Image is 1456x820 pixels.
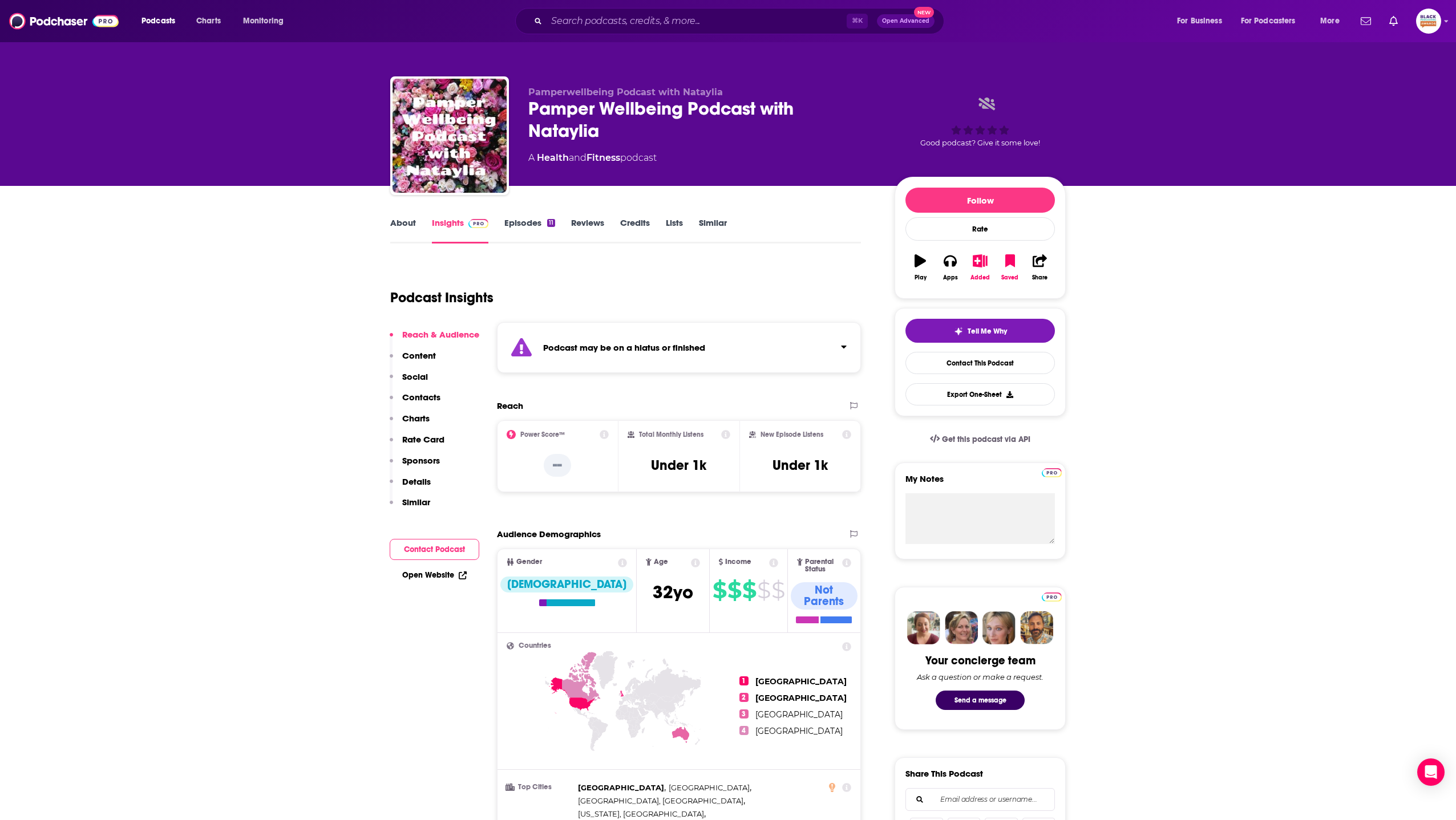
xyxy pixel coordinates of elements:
[520,431,565,439] h2: Power Score™
[713,581,726,599] span: $
[1169,12,1236,30] button: open menu
[497,322,861,373] section: Click to expand status details
[1416,9,1441,34] img: User Profile
[905,319,1055,343] button: tell me why sparkleTell Me Why
[699,217,727,243] a: Similar
[9,10,119,32] a: Podchaser - Follow, Share and Rate Podcasts
[620,217,650,243] a: Credits
[653,581,693,603] span: 32 yo
[141,13,175,29] span: Podcasts
[905,352,1055,374] a: Contact This Podcast
[1042,592,1062,602] img: Podchaser Pro
[771,581,784,599] span: $
[1025,247,1055,288] button: Share
[915,789,1045,810] input: Email address or username...
[390,371,428,392] button: Social
[773,457,828,474] h3: Under 1k
[1416,9,1441,34] button: Show profile menu
[578,781,666,794] span: ,
[742,581,756,599] span: $
[739,709,749,718] span: 3
[965,247,995,288] button: Added
[761,431,823,439] h2: New Episode Listens
[935,247,965,288] button: Apps
[432,217,488,243] a: InsightsPodchaser Pro
[497,400,523,411] h2: Reach
[755,676,847,687] span: [GEOGRAPHIC_DATA]
[1177,13,1222,29] span: For Business
[1042,466,1062,477] a: Pro website
[402,570,467,580] a: Open Website
[925,653,1036,668] div: Your concierge team
[402,392,440,403] p: Contacts
[755,693,847,703] span: [GEOGRAPHIC_DATA]
[739,693,749,702] span: 2
[905,473,1055,493] label: My Notes
[547,12,847,30] input: Search podcasts, credits, & more...
[945,611,978,644] img: Barbara Profile
[390,413,430,434] button: Charts
[755,726,843,736] span: [GEOGRAPHIC_DATA]
[390,329,479,350] button: Reach & Audience
[504,217,555,243] a: Episodes11
[995,247,1025,288] button: Saved
[905,247,935,288] button: Play
[402,434,444,445] p: Rate Card
[1032,274,1047,281] div: Share
[669,783,750,792] span: [GEOGRAPHIC_DATA]
[954,327,963,336] img: tell me why sparkle
[134,12,190,30] button: open menu
[757,581,770,599] span: $
[727,581,741,599] span: $
[1233,12,1312,30] button: open menu
[390,539,479,560] button: Contact Podcast
[982,611,1016,644] img: Jules Profile
[805,558,840,573] span: Parental Status
[905,217,1055,241] div: Rate
[516,558,542,566] span: Gender
[402,371,428,382] p: Social
[243,13,284,29] span: Monitoring
[402,329,479,340] p: Reach & Audience
[578,794,745,807] span: ,
[578,809,704,818] span: [US_STATE], [GEOGRAPHIC_DATA]
[1312,12,1354,30] button: open menu
[390,217,416,243] a: About
[578,796,743,805] span: [GEOGRAPHIC_DATA], [GEOGRAPHIC_DATA]
[1385,11,1402,31] a: Show notifications dropdown
[914,7,935,18] span: New
[519,642,551,649] span: Countries
[905,383,1055,405] button: Export One-Sheet
[235,12,298,30] button: open menu
[1042,591,1062,602] a: Pro website
[528,151,657,165] div: A podcast
[544,454,571,477] p: --
[639,431,703,439] h2: Total Monthly Listens
[1001,274,1018,281] div: Saved
[528,87,723,98] span: Pamperwellbeing Podcast with Nataylia
[755,709,843,720] span: [GEOGRAPHIC_DATA]
[1020,611,1053,644] img: Jon Profile
[390,476,431,497] button: Details
[547,219,555,227] div: 11
[393,79,507,193] img: Pamper Wellbeing Podcast with Nataylia
[390,497,430,518] button: Similar
[390,350,436,371] button: Content
[936,691,1025,710] button: Send a message
[905,788,1055,811] div: Search followers
[402,497,430,508] p: Similar
[569,152,587,163] span: and
[468,219,488,228] img: Podchaser Pro
[847,14,868,29] span: ⌘ K
[882,18,929,24] span: Open Advanced
[189,12,228,30] a: Charts
[402,350,436,361] p: Content
[895,87,1066,157] div: Good podcast? Give it some love!
[921,425,1040,453] a: Get this podcast via API
[196,13,221,29] span: Charts
[907,611,940,644] img: Sydney Profile
[651,457,706,474] h3: Under 1k
[390,434,444,455] button: Rate Card
[587,152,620,163] a: Fitness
